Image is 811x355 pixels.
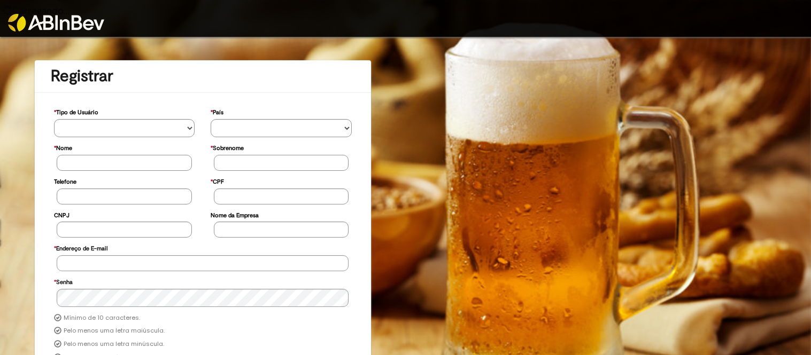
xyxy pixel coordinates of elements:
[54,173,76,188] label: Telefone
[54,139,72,155] label: Nome
[211,207,259,222] label: Nome da Empresa
[54,240,107,255] label: Endereço de E-mail
[54,207,69,222] label: CNPJ
[8,14,104,31] img: ABInbev-white.png
[64,327,165,335] label: Pelo menos uma letra maiúscula.
[54,273,73,289] label: Senha
[211,139,244,155] label: Sobrenome
[211,173,224,188] label: CPF
[51,67,355,85] h1: Registrar
[64,314,140,322] label: Mínimo de 10 caracteres.
[64,340,164,349] label: Pelo menos uma letra minúscula.
[54,104,98,119] label: Tipo de Usuário
[211,104,223,119] label: País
